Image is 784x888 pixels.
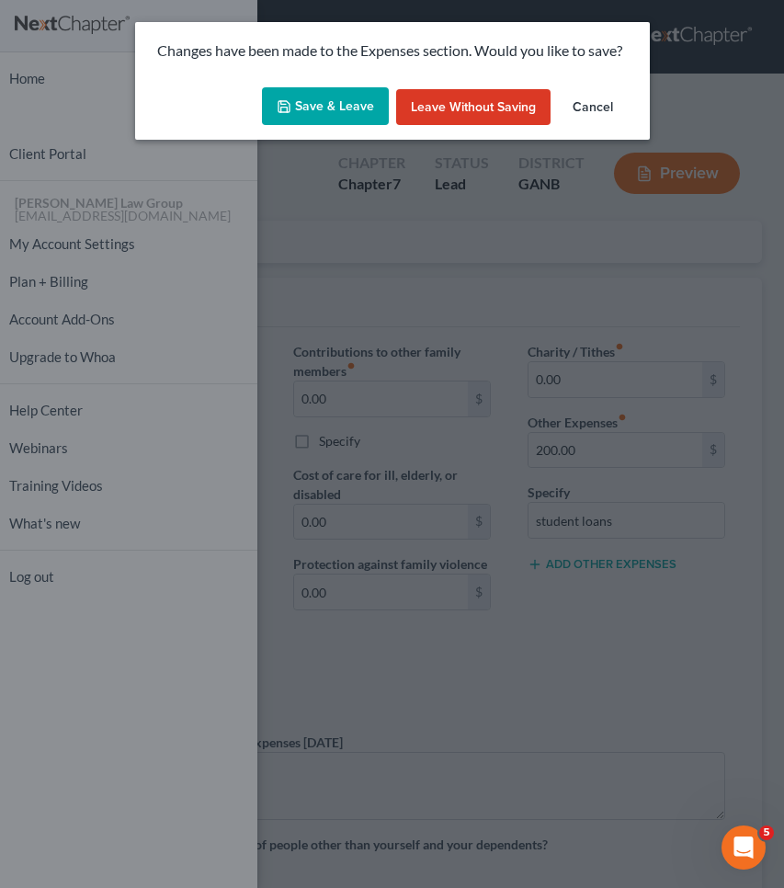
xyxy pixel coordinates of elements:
button: Save & Leave [262,87,389,126]
span: 5 [759,825,774,840]
p: Changes have been made to the Expenses section. Would you like to save? [157,40,628,62]
button: Cancel [558,89,628,126]
iframe: Intercom live chat [722,825,766,870]
button: Leave without Saving [396,89,551,126]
